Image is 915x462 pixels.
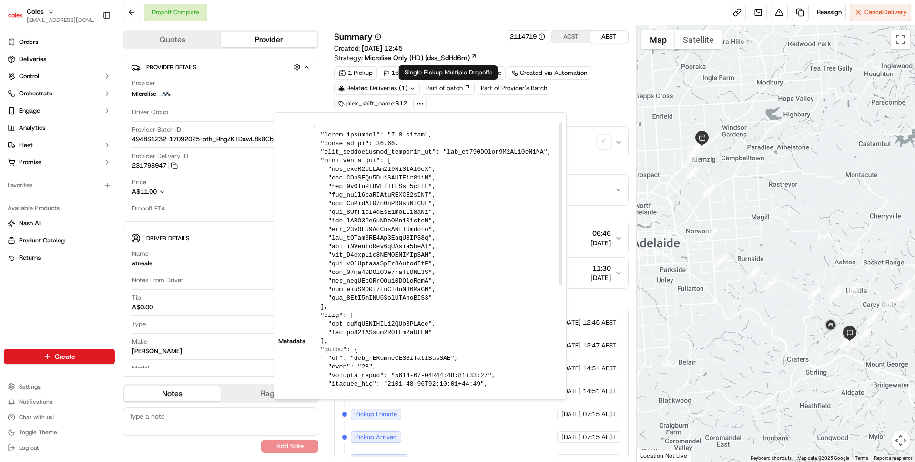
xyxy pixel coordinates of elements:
[8,236,111,245] a: Product Catalog
[365,53,470,63] span: Microlise Only (HD) (dss_SdHd6m)
[399,65,498,80] div: Single Pickup Multiple Dropoffs
[19,38,38,46] span: Orders
[43,91,156,101] div: Start new chat
[132,364,149,372] span: Model
[4,380,115,393] button: Settings
[830,285,843,297] div: 14
[590,263,611,273] span: 11:30
[19,253,41,262] span: Returns
[808,287,821,300] div: 12
[132,337,147,346] span: Make
[27,7,44,16] button: Coles
[131,230,310,246] button: Driver Details
[81,214,88,222] div: 💻
[132,188,216,196] button: A$11.00
[839,337,852,349] div: 48
[4,410,115,424] button: Chat with us!
[583,364,616,373] span: 14:51 AEST
[67,236,115,244] a: Powered byPylon
[687,148,699,161] div: 5
[132,303,153,312] div: A$0.00
[19,219,41,228] span: Nash AI
[4,52,115,67] a: Deliveries
[747,267,760,280] div: 10
[4,216,115,231] button: Nash AI
[817,8,842,17] span: Reassign
[148,122,173,134] button: See all
[508,66,591,80] div: Created via Automation
[4,200,115,216] div: Available Products
[8,8,23,23] img: Coles
[79,174,82,181] span: •
[124,386,221,401] button: Notes
[561,341,581,350] span: [DATE]
[132,108,168,116] span: Driver Group
[561,318,581,327] span: [DATE]
[829,286,841,298] div: 13
[19,106,40,115] span: Engage
[4,250,115,265] button: Returns
[897,290,909,302] div: 43
[132,79,155,87] span: Provider
[19,429,57,436] span: Toggle Theme
[221,32,317,47] button: Provider
[4,349,115,364] button: Create
[703,185,715,197] div: 7
[30,174,77,181] span: [PERSON_NAME]
[4,120,115,136] a: Analytics
[891,431,910,450] button: Map camera controls
[874,455,912,461] a: Report a map error
[706,227,718,240] div: 8
[688,144,700,156] div: 4
[4,137,115,153] button: Fleet
[590,31,628,43] button: AEST
[10,139,25,154] img: Masood Aslam
[4,4,99,27] button: ColesColes[EMAIL_ADDRESS][DOMAIN_NAME]
[132,161,178,170] button: 231798947
[590,238,611,248] span: [DATE]
[132,152,188,160] span: Provider Delivery ID
[850,4,911,21] button: CancelDelivery
[583,387,616,396] span: 14:51 AEST
[131,59,310,75] button: Provider Details
[19,158,41,167] span: Promise
[19,213,73,223] span: Knowledge Base
[10,38,173,53] p: Welcome 👋
[864,8,907,17] span: Cancel Delivery
[19,124,45,132] span: Analytics
[882,299,895,311] div: 17
[900,289,912,301] div: 42
[19,413,54,421] span: Chat with us!
[8,219,111,228] a: Nash AI
[829,289,842,302] div: 15
[132,250,149,258] span: Name
[598,136,611,149] img: signature_proof_of_delivery image
[19,55,46,63] span: Deliveries
[334,43,403,53] span: Created:
[30,148,77,156] span: [PERSON_NAME]
[19,398,52,406] span: Notifications
[561,364,581,373] span: [DATE]
[146,234,189,242] span: Driver Details
[124,32,221,47] button: Quotes
[561,410,581,419] span: [DATE]
[132,259,152,268] div: atneale
[561,433,581,441] span: [DATE]
[637,450,691,462] div: Location Not Live
[19,89,52,98] span: Orchestrate
[898,287,911,300] div: 41
[132,178,146,187] span: Price
[132,135,301,144] span: 4948S1232-17092025-bth_RhgZKTDawU8k8CbQaDPo9D
[362,44,403,52] span: [DATE] 12:45
[4,233,115,248] button: Product Catalog
[132,90,156,98] span: Microlise
[4,34,115,50] a: Orders
[583,410,616,419] span: 07:15 AEST
[848,283,860,295] div: 16
[6,210,77,227] a: 📗Knowledge Base
[845,339,858,351] div: 46
[132,204,165,213] span: Dropoff ETA
[25,62,172,72] input: Got a question? Start typing here...
[813,4,846,21] button: Reassign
